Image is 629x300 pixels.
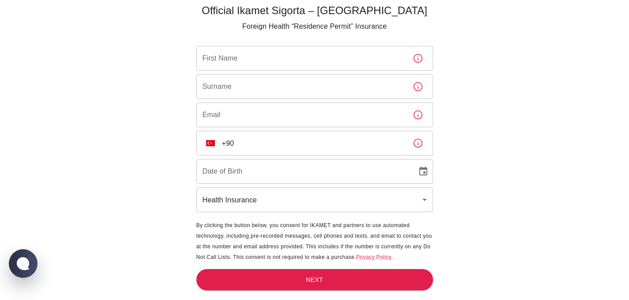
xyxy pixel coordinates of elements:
h5: Official Ikamet Sigorta – [GEOGRAPHIC_DATA] [196,4,433,18]
img: unknown [206,140,215,146]
button: Select country [203,135,218,151]
button: Next [196,269,433,291]
input: DD/MM/YYYY [196,159,411,184]
span: By clicking the button below, you consent for IKAMET and partners to use automated technology, in... [196,222,432,260]
button: Choose date [414,163,432,180]
p: Foreign Health “Residence Permit” Insurance [196,21,433,32]
div: Health Insurance [196,187,433,212]
a: Privacy Policy. [356,254,393,260]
